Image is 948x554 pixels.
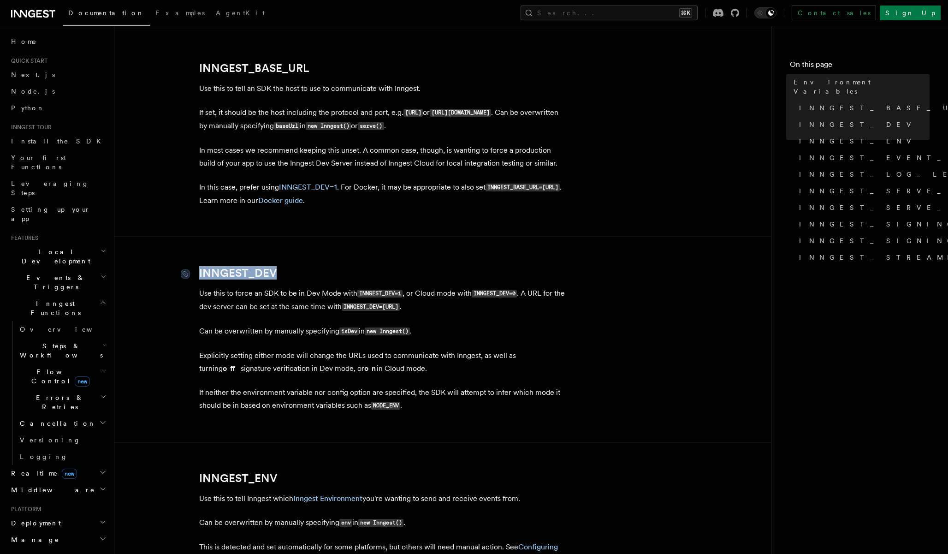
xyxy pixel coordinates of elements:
[7,244,108,269] button: Local Development
[521,6,698,20] button: Search...⌘K
[199,516,568,530] p: Can be overwritten by manually specifying in .
[199,106,568,133] p: If set, it should be the host including the protocol and port, e.g. or . Can be overwritten by ma...
[880,6,941,20] a: Sign Up
[7,469,77,478] span: Realtime
[795,232,930,249] a: INNGEST_SIGNING_KEY_FALLBACK
[16,341,103,360] span: Steps & Workflows
[75,376,90,387] span: new
[790,74,930,100] a: Environment Variables
[486,184,560,191] code: INNGEST_BASE_URL=[URL]
[7,133,108,149] a: Install the SDK
[7,531,108,548] button: Manage
[20,453,68,460] span: Logging
[7,175,108,201] a: Leveraging Steps
[795,216,930,232] a: INNGEST_SIGNING_KEY
[16,363,108,389] button: Flow Controlnew
[16,432,108,448] a: Versioning
[7,518,61,528] span: Deployment
[306,122,351,130] code: new Inngest()
[16,393,100,411] span: Errors & Retries
[364,364,377,373] strong: on
[16,367,101,386] span: Flow Control
[7,33,108,50] a: Home
[11,71,55,78] span: Next.js
[795,199,930,216] a: INNGEST_SERVE_PATH
[20,326,115,333] span: Overview
[7,234,38,242] span: Features
[11,206,90,222] span: Setting up your app
[790,59,930,74] h4: On this page
[199,472,277,485] a: INNGEST_ENV
[7,535,59,544] span: Manage
[7,201,108,227] a: Setting up your app
[339,519,352,527] code: env
[795,149,930,166] a: INNGEST_EVENT_KEY
[7,66,108,83] a: Next.js
[63,3,150,26] a: Documentation
[199,82,568,95] p: Use this to tell an SDK the host to use to communicate with Inngest.
[7,269,108,295] button: Events & Triggers
[7,124,52,131] span: Inngest tour
[754,7,776,18] button: Toggle dark mode
[11,180,89,197] span: Leveraging Steps
[472,290,517,298] code: INNGEST_DEV=0
[7,57,47,65] span: Quick start
[11,137,107,145] span: Install the SDK
[155,9,205,17] span: Examples
[199,267,277,280] a: INNGEST_DEV
[279,183,337,191] a: INNGEST_DEV=1
[16,389,108,415] button: Errors & Retries
[792,6,876,20] a: Contact sales
[7,465,108,482] button: Realtimenew
[7,247,101,266] span: Local Development
[199,386,568,412] p: If neither the environment variable nor config option are specified, the SDK will attempt to infe...
[342,303,400,311] code: INNGEST_DEV=[URL]
[799,120,917,129] span: INNGEST_DEV
[16,448,108,465] a: Logging
[7,299,100,317] span: Inngest Functions
[358,122,384,130] code: serve()
[258,196,303,205] a: Docker guide
[371,402,400,410] code: NODE_ENV
[20,436,81,444] span: Versioning
[7,321,108,465] div: Inngest Functions
[795,166,930,183] a: INNGEST_LOG_LEVEL
[150,3,210,25] a: Examples
[199,492,568,505] p: Use this to tell Inngest which you're wanting to send and receive events from.
[11,154,66,171] span: Your first Functions
[794,77,930,96] span: Environment Variables
[7,482,108,498] button: Middleware
[16,415,108,432] button: Cancellation
[199,349,568,375] p: Explicitly setting either mode will change the URLs used to communicate with Inngest, as well as ...
[795,183,930,199] a: INNGEST_SERVE_HOST
[199,181,568,207] p: In this case, prefer using . For Docker, it may be appropriate to also set . Learn more in our .
[223,364,241,373] strong: off
[795,249,930,266] a: INNGEST_STREAMING
[7,515,108,531] button: Deployment
[795,100,930,116] a: INNGEST_BASE_URL
[293,494,362,503] a: Inngest Environment
[16,419,96,428] span: Cancellation
[7,273,101,292] span: Events & Triggers
[7,295,108,321] button: Inngest Functions
[7,100,108,116] a: Python
[365,328,410,335] code: new Inngest()
[7,149,108,175] a: Your first Functions
[357,290,403,298] code: INNGEST_DEV=1
[11,88,55,95] span: Node.js
[799,137,917,146] span: INNGEST_ENV
[11,104,45,112] span: Python
[199,144,568,170] p: In most cases we recommend keeping this unset. A common case, though, is wanting to force a produ...
[11,37,37,46] span: Home
[274,122,300,130] code: baseUrl
[403,109,423,117] code: [URL]
[199,62,309,75] a: INNGEST_BASE_URL
[430,109,491,117] code: [URL][DOMAIN_NAME]
[358,519,403,527] code: new Inngest()
[795,133,930,149] a: INNGEST_ENV
[16,338,108,363] button: Steps & Workflows
[7,83,108,100] a: Node.js
[339,328,359,335] code: isDev
[679,8,692,18] kbd: ⌘K
[68,9,144,17] span: Documentation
